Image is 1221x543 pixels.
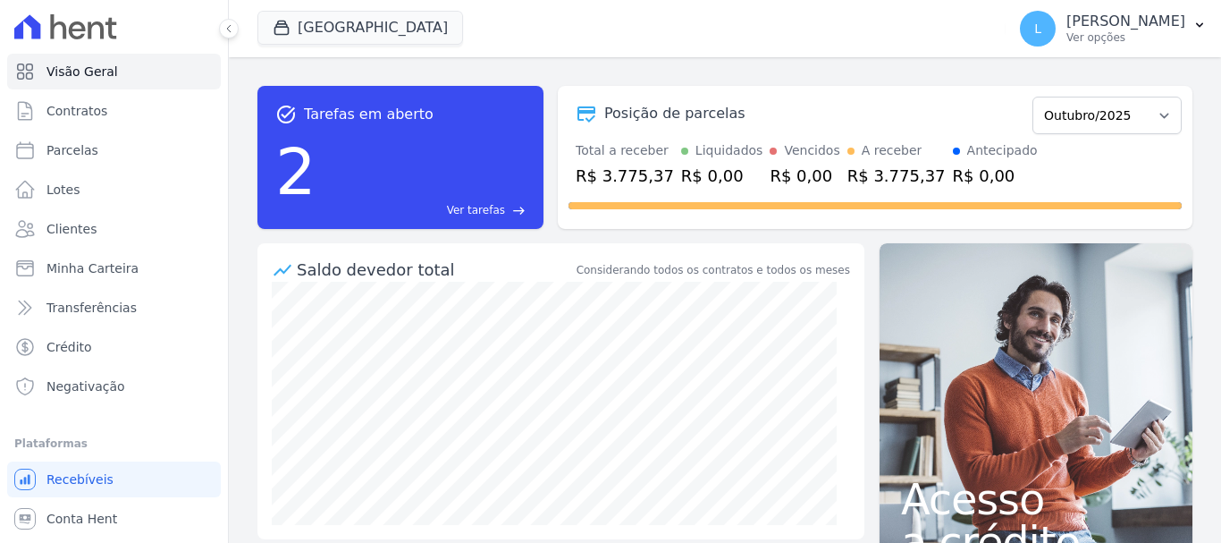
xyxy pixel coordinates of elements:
span: Recebíveis [46,471,114,488]
div: Total a receber [576,141,674,160]
div: R$ 0,00 [953,164,1038,188]
a: Conta Hent [7,501,221,537]
div: R$ 3.775,37 [847,164,946,188]
span: Transferências [46,299,137,317]
div: R$ 3.775,37 [576,164,674,188]
a: Contratos [7,93,221,129]
a: Ver tarefas east [324,202,526,218]
a: Recebíveis [7,462,221,497]
span: east [512,204,526,217]
span: Tarefas em aberto [304,104,434,125]
p: [PERSON_NAME] [1066,13,1185,30]
a: Transferências [7,290,221,326]
div: R$ 0,00 [681,164,763,188]
p: Ver opções [1066,30,1185,45]
a: Crédito [7,329,221,365]
span: Contratos [46,102,107,120]
span: Visão Geral [46,63,118,81]
div: Plataformas [14,433,214,454]
div: A receber [862,141,922,160]
span: task_alt [275,104,297,125]
div: Posição de parcelas [604,103,745,124]
span: Ver tarefas [447,202,505,218]
a: Clientes [7,211,221,247]
div: R$ 0,00 [770,164,839,188]
span: Conta Hent [46,510,117,528]
div: Liquidados [695,141,763,160]
a: Visão Geral [7,54,221,89]
a: Lotes [7,172,221,208]
span: Clientes [46,220,97,238]
button: L [PERSON_NAME] Ver opções [1006,4,1221,54]
div: 2 [275,125,316,218]
a: Minha Carteira [7,250,221,286]
span: Parcelas [46,141,98,159]
div: Antecipado [967,141,1038,160]
button: [GEOGRAPHIC_DATA] [257,11,463,45]
div: Saldo devedor total [297,258,573,282]
div: Vencidos [784,141,839,160]
span: Crédito [46,338,92,356]
span: Negativação [46,378,125,395]
div: Considerando todos os contratos e todos os meses [577,262,850,278]
a: Negativação [7,369,221,404]
a: Parcelas [7,132,221,168]
span: Acesso [901,478,1171,521]
span: Lotes [46,181,80,199]
span: Minha Carteira [46,259,139,277]
span: L [1034,22,1041,35]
